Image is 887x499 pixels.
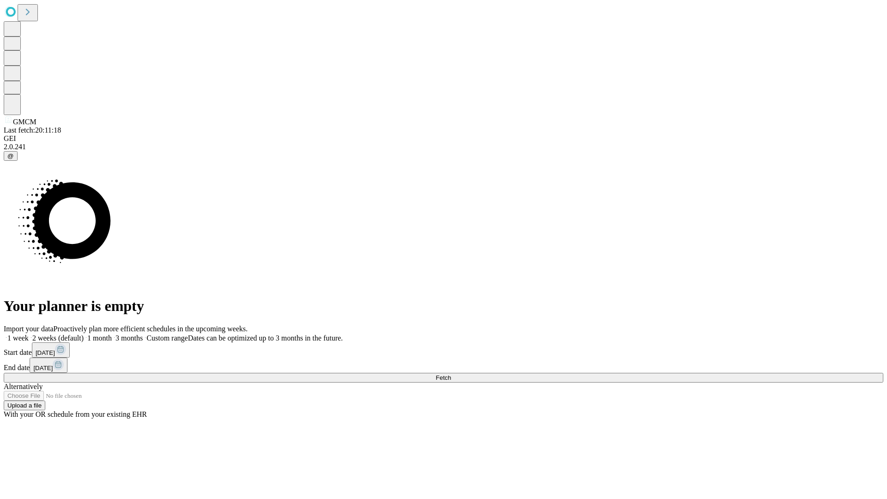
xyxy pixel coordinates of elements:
[4,383,43,390] span: Alternatively
[87,334,112,342] span: 1 month
[146,334,188,342] span: Custom range
[4,373,883,383] button: Fetch
[4,126,61,134] span: Last fetch: 20:11:18
[33,365,53,371] span: [DATE]
[436,374,451,381] span: Fetch
[4,298,883,315] h1: Your planner is empty
[32,342,70,358] button: [DATE]
[13,118,36,126] span: GMCM
[36,349,55,356] span: [DATE]
[4,410,147,418] span: With your OR schedule from your existing EHR
[188,334,343,342] span: Dates can be optimized up to 3 months in the future.
[4,134,883,143] div: GEI
[4,401,45,410] button: Upload a file
[4,358,883,373] div: End date
[32,334,84,342] span: 2 weeks (default)
[7,152,14,159] span: @
[4,143,883,151] div: 2.0.241
[115,334,143,342] span: 3 months
[4,325,54,333] span: Import your data
[4,151,18,161] button: @
[54,325,248,333] span: Proactively plan more efficient schedules in the upcoming weeks.
[30,358,67,373] button: [DATE]
[4,342,883,358] div: Start date
[7,334,29,342] span: 1 week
